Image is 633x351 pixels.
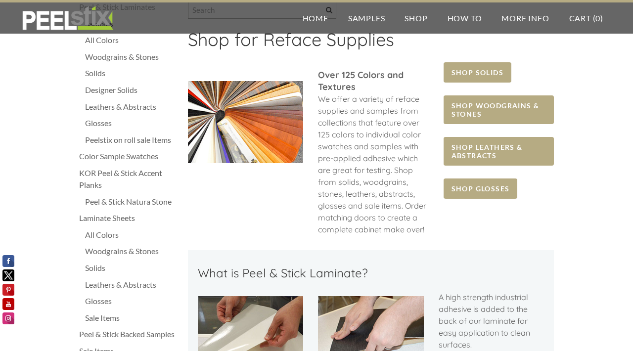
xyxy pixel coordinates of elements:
[85,279,178,291] a: Leathers & Abstracts
[79,150,178,162] a: Color Sample Swatches
[85,117,178,129] a: Glosses
[79,167,178,191] a: KOR Peel & Stick Accent Planks
[198,265,368,280] font: What is Peel & Stick Laminate?
[318,69,404,92] font: ​Over 125 Colors and Textures
[85,84,178,96] a: Designer Solids
[188,29,554,57] h2: ​Shop for Reface Supplies
[79,212,178,224] a: Laminate Sheets
[444,178,518,199] a: SHOP GLOSSES
[85,34,178,46] a: All Colors
[444,137,554,166] a: SHOP LEATHERS & ABSTRACTS
[444,95,554,124] a: SHOP WOODGRAINS & STONES
[293,2,338,34] a: Home
[85,295,178,307] a: Glosses
[492,2,559,34] a: More Info
[444,62,511,83] a: SHOP SOLIDS
[85,196,178,208] a: Peel & Stick Natura Stone
[20,6,115,31] img: REFACE SUPPLIES
[85,229,178,241] a: All Colors
[85,312,178,324] a: Sale Items
[85,262,178,274] a: Solids
[559,2,613,34] a: Cart (0)
[79,328,178,340] a: Peel & Stick Backed Samples
[595,13,600,23] span: 0
[85,101,178,113] a: Leathers & Abstracts
[318,94,426,234] span: We offer a variety of reface supplies and samples from collections that feature over 125 colors t...
[188,81,303,163] img: Picture
[85,245,178,257] a: Woodgrains & Stones
[85,51,178,63] a: Woodgrains & Stones
[85,134,178,146] a: Peelstix on roll sale Items
[85,67,178,79] a: Solids
[338,2,395,34] a: Samples
[438,2,492,34] a: How To
[395,2,437,34] a: Shop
